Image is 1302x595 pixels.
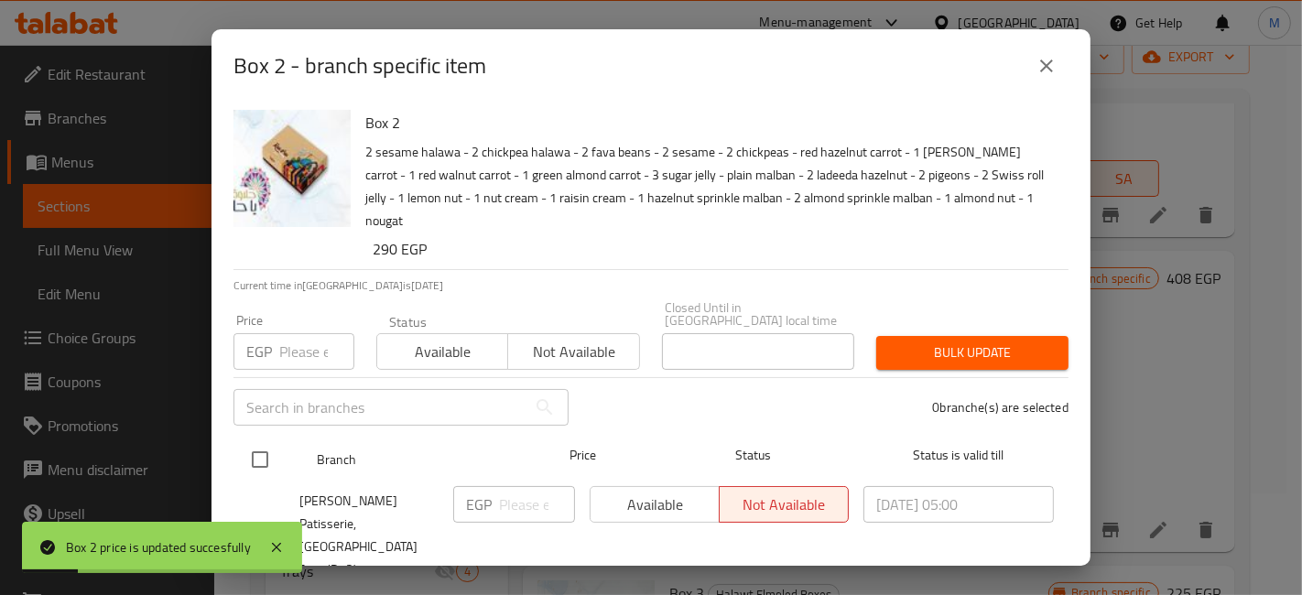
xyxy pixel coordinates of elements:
button: Available [376,333,508,370]
span: Available [385,339,501,365]
span: Branch [317,449,507,471]
p: Current time in [GEOGRAPHIC_DATA] is [DATE] [233,277,1069,294]
span: Price [522,444,644,467]
input: Please enter price [499,486,575,523]
span: Status [658,444,849,467]
p: 0 branche(s) are selected [932,398,1069,416]
img: Box 2 [233,110,351,227]
input: Search in branches [233,389,526,426]
input: Please enter price [279,333,354,370]
span: Not available [515,339,632,365]
button: close [1025,44,1069,88]
h6: 290 EGP [373,236,1054,262]
span: [PERSON_NAME] Patisserie, [GEOGRAPHIC_DATA] Area (B12) [299,490,439,581]
span: Bulk update [891,341,1054,364]
p: 2 sesame halawa - 2 chickpea halawa - 2 fava beans - 2 sesame - 2 chickpeas - red hazelnut carrot... [365,141,1054,233]
h2: Box 2 - branch specific item [233,51,486,81]
p: EGP [246,341,272,362]
div: Box 2 price is updated succesfully [66,537,251,557]
h6: Box 2 [365,110,1054,135]
button: Bulk update [876,336,1069,370]
button: Not available [507,333,639,370]
p: EGP [466,493,492,515]
span: Status is valid till [863,444,1054,467]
